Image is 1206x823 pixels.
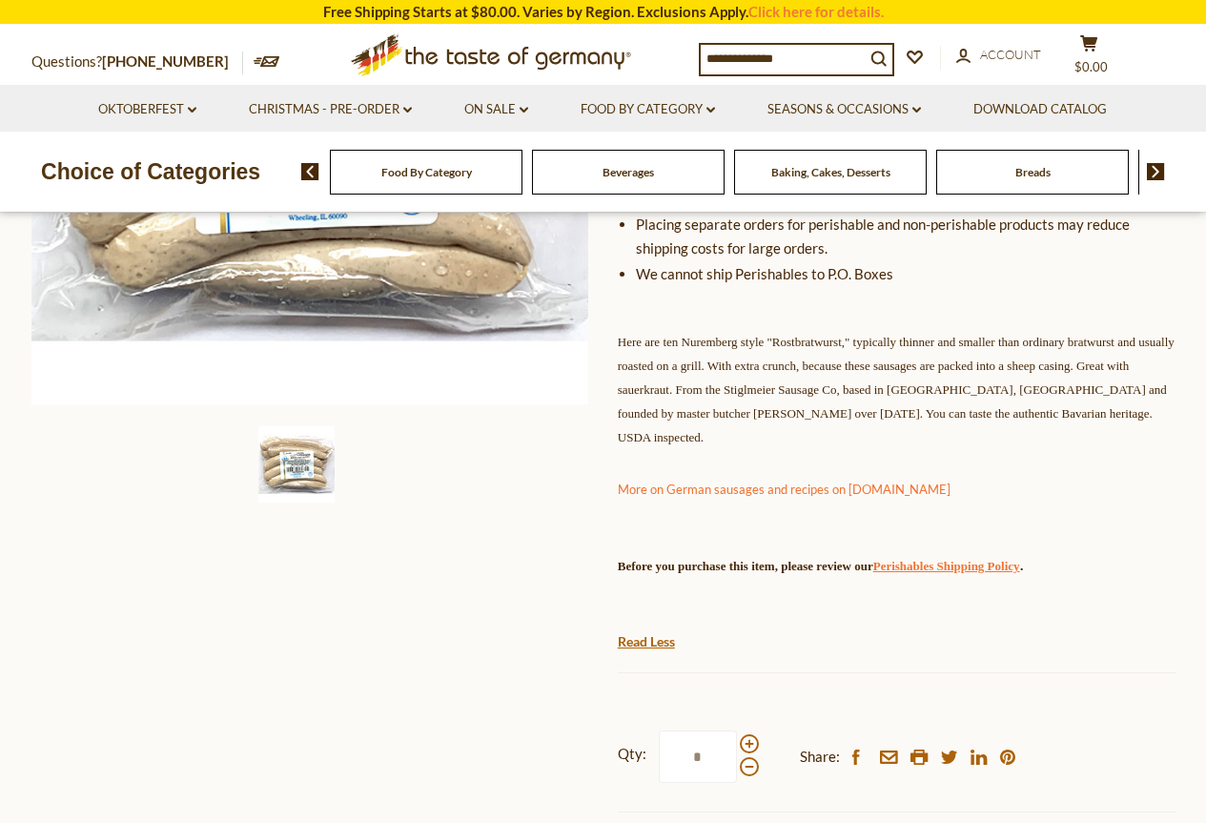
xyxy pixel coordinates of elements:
[771,165,890,179] a: Baking, Cakes, Desserts
[464,99,528,120] a: On Sale
[381,165,472,179] a: Food By Category
[980,47,1041,62] span: Account
[800,745,840,769] span: Share:
[659,730,737,783] input: Qty:
[618,559,1020,573] strong: Before you purchase this item, please review our
[767,99,921,120] a: Seasons & Occasions
[581,99,715,120] a: Food By Category
[973,99,1107,120] a: Download Catalog
[618,742,646,766] strong: Qty:
[1074,59,1108,74] span: $0.00
[636,213,1175,260] li: Placing separate orders for perishable and non-perishable products may reduce shipping costs for ...
[603,165,654,179] a: Beverages
[98,99,196,120] a: Oktoberfest
[1015,165,1051,179] a: Breads
[249,99,412,120] a: Christmas - PRE-ORDER
[102,52,229,70] a: [PHONE_NUMBER]
[301,163,319,180] img: previous arrow
[618,632,675,651] a: Read Less
[636,262,1175,286] li: We cannot ship Perishables to P.O. Boxes
[1020,556,1023,573] strong: .
[748,3,884,20] a: Click here for details.
[1147,163,1165,180] img: next arrow
[618,482,950,497] a: More on German sausages and recipes on [DOMAIN_NAME]
[258,426,335,503] img: Stiglmeier Nuernberger-style Bratwurst, 1 lbs.
[956,45,1041,66] a: Account
[873,559,1020,573] a: Perishables Shipping Policy
[618,335,1175,444] span: Here are ten Nuremberg style "Rostbratwurst," typically thinner and smaller than ordinary bratwur...
[1061,34,1118,82] button: $0.00
[31,50,243,74] p: Questions?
